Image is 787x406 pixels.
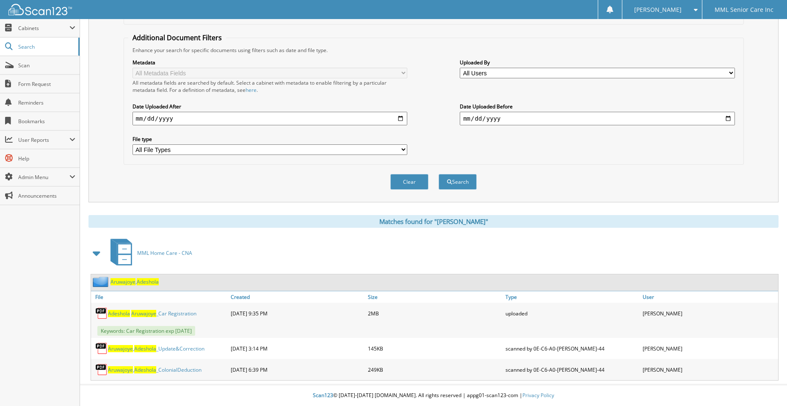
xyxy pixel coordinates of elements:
div: [DATE] 3:14 PM [229,340,366,357]
img: folder2.png [93,276,110,287]
span: Aruwajoye [110,278,135,285]
span: Keywords: Car Registration exp [DATE] [97,326,195,336]
span: Aruwajoye [131,310,156,317]
div: [PERSON_NAME] [641,340,778,357]
button: Clear [390,174,428,190]
label: Date Uploaded After [133,103,407,110]
a: Aruwajoye,Adeshola [110,278,159,285]
span: Scan [18,62,75,69]
div: [DATE] 9:35 PM [229,305,366,322]
span: Bookmarks [18,118,75,125]
input: end [460,112,735,125]
label: Date Uploaded Before [460,103,735,110]
div: 145KB [366,340,503,357]
span: Adeshola [108,310,130,317]
div: All metadata fields are searched by default. Select a cabinet with metadata to enable filtering b... [133,79,407,94]
span: MML Home Care - CNA [137,249,192,257]
span: [PERSON_NAME] [634,7,682,12]
label: Uploaded By [460,59,735,66]
div: Matches found for "[PERSON_NAME]" [88,215,779,228]
div: Enhance your search for specific documents using filters such as date and file type. [128,47,739,54]
span: Aruwajoye [108,366,133,373]
div: [DATE] 6:39 PM [229,361,366,378]
span: Adeshola [134,366,156,373]
div: scanned by 0E-C6-A0-[PERSON_NAME]-44 [503,340,641,357]
span: Announcements [18,192,75,199]
span: MML Senior Care Inc [715,7,773,12]
span: Reminders [18,99,75,106]
span: User Reports [18,136,69,144]
div: [PERSON_NAME] [641,361,778,378]
span: Search [18,43,74,50]
button: Search [439,174,477,190]
legend: Additional Document Filters [128,33,226,42]
img: PDF.png [95,363,108,376]
div: scanned by 0E-C6-A0-[PERSON_NAME]-44 [503,361,641,378]
a: Type [503,291,641,303]
a: Adeshola Aruwajoye_Car Registration [108,310,196,317]
a: Created [229,291,366,303]
div: 2MB [366,305,503,322]
div: [PERSON_NAME] [641,305,778,322]
span: Help [18,155,75,162]
span: Adeshola [137,278,159,285]
a: User [641,291,778,303]
a: File [91,291,229,303]
a: here [246,86,257,94]
label: File type [133,135,407,143]
span: Form Request [18,80,75,88]
a: Privacy Policy [522,392,554,399]
span: Aruwajoye [108,345,133,352]
label: Metadata [133,59,407,66]
input: start [133,112,407,125]
div: uploaded [503,305,641,322]
span: Admin Menu [18,174,69,181]
div: © [DATE]-[DATE] [DOMAIN_NAME]. All rights reserved | appg01-scan123-com | [80,385,787,406]
a: MML Home Care - CNA [105,236,192,270]
img: PDF.png [95,342,108,355]
img: scan123-logo-white.svg [8,4,72,15]
div: 249KB [366,361,503,378]
a: Size [366,291,503,303]
a: Aruwajoye,Adeshola_ColonialDeduction [108,366,202,373]
span: Cabinets [18,25,69,32]
a: Aruwajoye,Adeshola_Update&Correction [108,345,204,352]
span: Scan123 [313,392,333,399]
span: Adeshola [134,345,156,352]
img: PDF.png [95,307,108,320]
